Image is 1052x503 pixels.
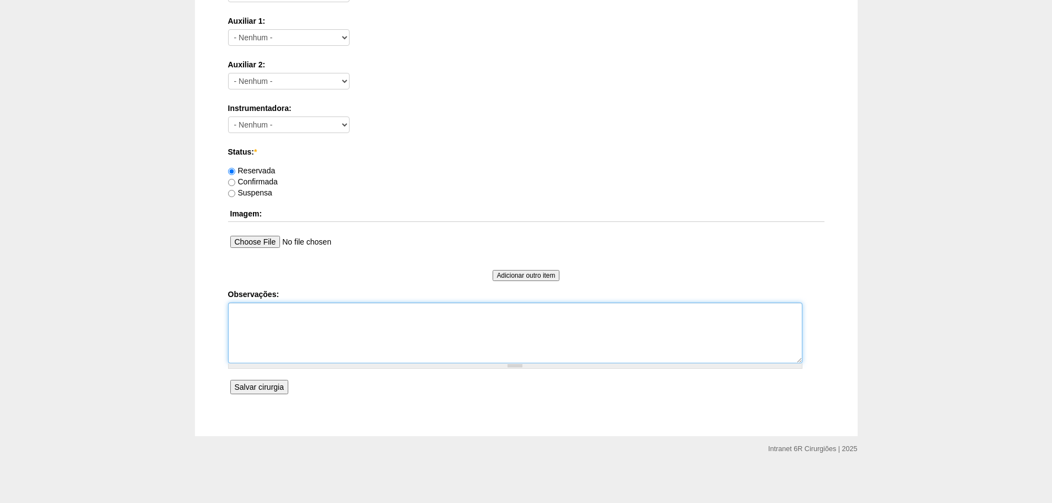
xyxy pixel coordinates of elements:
label: Suspensa [228,188,272,197]
label: Confirmada [228,177,278,186]
label: Status: [228,146,824,157]
input: Salvar cirurgia [230,380,288,394]
label: Reservada [228,166,276,175]
input: Adicionar outro item [493,270,560,281]
input: Suspensa [228,190,235,197]
input: Confirmada [228,179,235,186]
label: Auxiliar 1: [228,15,824,27]
div: Intranet 6R Cirurgiões | 2025 [768,443,857,454]
span: Este campo é obrigatório. [254,147,257,156]
label: Auxiliar 2: [228,59,824,70]
label: Observações: [228,289,824,300]
input: Reservada [228,168,235,175]
label: Instrumentadora: [228,103,824,114]
th: Imagem: [228,206,824,222]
